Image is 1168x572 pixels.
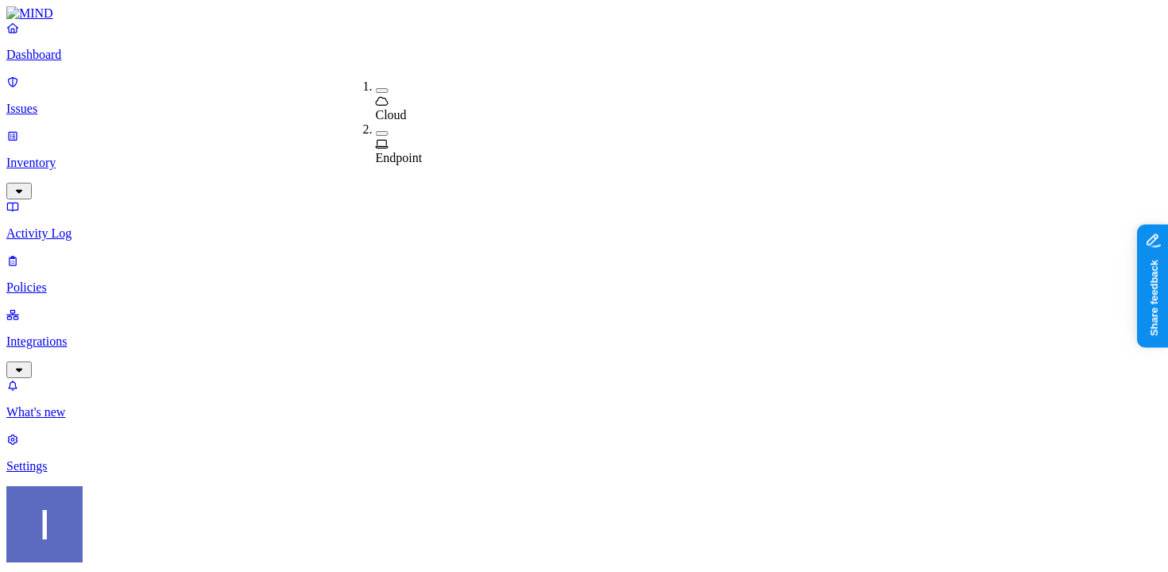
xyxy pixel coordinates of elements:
p: Dashboard [6,48,1162,62]
p: Inventory [6,156,1162,170]
a: What's new [6,378,1162,419]
p: Settings [6,459,1162,473]
img: MIND [6,6,53,21]
a: Policies [6,253,1162,295]
a: Inventory [6,129,1162,197]
p: What's new [6,405,1162,419]
p: Policies [6,280,1162,295]
p: Integrations [6,334,1162,349]
a: Dashboard [6,21,1162,62]
a: Integrations [6,307,1162,376]
a: Issues [6,75,1162,116]
a: MIND [6,6,1162,21]
span: Cloud [376,108,407,122]
span: Endpoint [376,151,423,164]
img: Itai Schwartz [6,486,83,562]
a: Settings [6,432,1162,473]
p: Issues [6,102,1162,116]
p: Activity Log [6,226,1162,241]
a: Activity Log [6,199,1162,241]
